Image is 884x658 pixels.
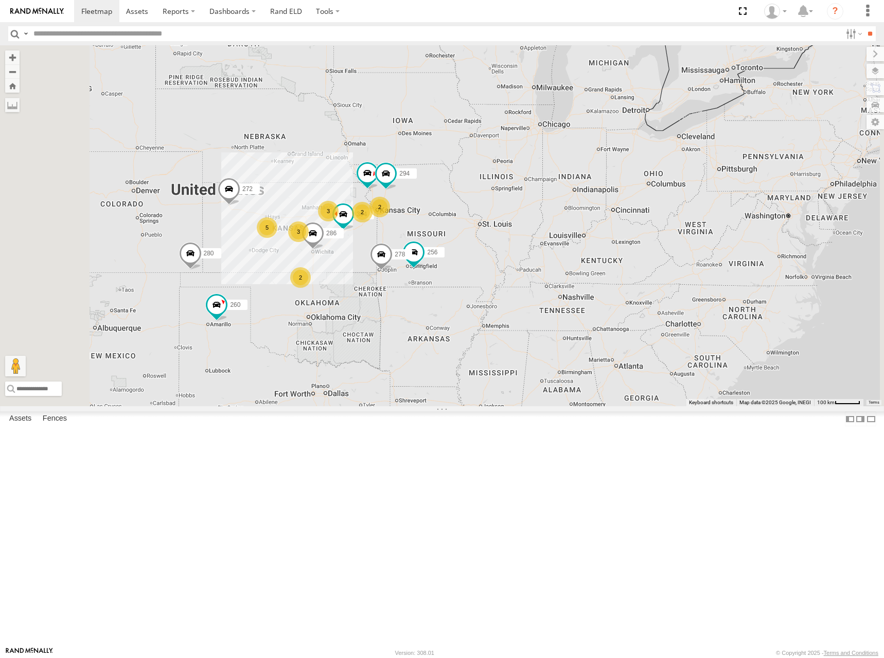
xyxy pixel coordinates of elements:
[22,26,30,41] label: Search Query
[845,411,855,426] label: Dock Summary Table to the Left
[4,412,37,426] label: Assets
[869,400,879,404] a: Terms (opens in new tab)
[399,170,410,177] span: 294
[761,4,790,19] div: Shane Miller
[5,79,20,93] button: Zoom Home
[689,399,733,406] button: Keyboard shortcuts
[10,8,64,15] img: rand-logo.svg
[827,3,843,20] i: ?
[257,217,277,238] div: 5
[5,98,20,112] label: Measure
[395,250,405,257] span: 278
[6,648,53,658] a: Visit our Website
[817,400,835,405] span: 100 km
[855,411,865,426] label: Dock Summary Table to the Right
[866,411,876,426] label: Hide Summary Table
[824,650,878,656] a: Terms and Conditions
[352,202,373,222] div: 2
[38,412,72,426] label: Fences
[867,115,884,129] label: Map Settings
[776,650,878,656] div: © Copyright 2025 -
[5,64,20,79] button: Zoom out
[242,185,253,192] span: 272
[814,399,863,406] button: Map Scale: 100 km per 46 pixels
[842,26,864,41] label: Search Filter Options
[5,356,26,376] button: Drag Pegman onto the map to open Street View
[5,50,20,64] button: Zoom in
[427,249,437,256] span: 256
[318,201,339,221] div: 3
[204,249,214,256] span: 280
[288,221,309,242] div: 3
[395,650,434,656] div: Version: 308.01
[369,197,390,217] div: 2
[290,267,311,288] div: 2
[739,400,811,405] span: Map data ©2025 Google, INEGI
[326,229,337,236] span: 286
[230,301,240,308] span: 260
